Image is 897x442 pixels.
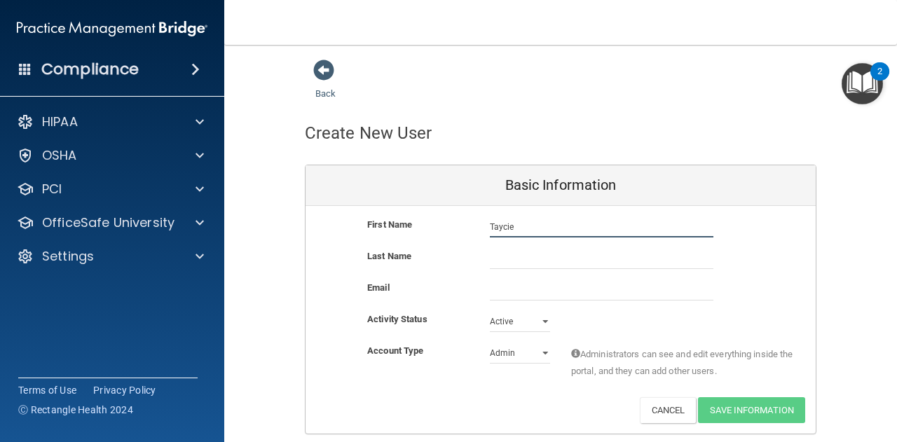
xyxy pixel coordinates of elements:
p: Settings [42,248,94,265]
h4: Create New User [305,124,432,142]
p: HIPAA [42,113,78,130]
div: 2 [877,71,882,90]
img: PMB logo [17,15,207,43]
a: Terms of Use [18,383,76,397]
a: Privacy Policy [93,383,156,397]
p: OfficeSafe University [42,214,174,231]
a: OfficeSafe University [17,214,204,231]
span: Administrators can see and edit everything inside the portal, and they can add other users. [571,346,795,380]
b: Account Type [367,345,423,356]
a: Settings [17,248,204,265]
b: Email [367,282,390,293]
a: OSHA [17,147,204,164]
h4: Compliance [41,60,139,79]
a: Back [315,71,336,99]
b: Activity Status [367,314,427,324]
iframe: Drift Widget Chat Controller [827,345,880,399]
p: OSHA [42,147,77,164]
a: PCI [17,181,204,198]
button: Open Resource Center, 2 new notifications [842,63,883,104]
span: Ⓒ Rectangle Health 2024 [18,403,133,417]
div: Basic Information [306,165,816,206]
p: PCI [42,181,62,198]
b: Last Name [367,251,411,261]
a: HIPAA [17,113,204,130]
button: Save Information [698,397,805,423]
b: First Name [367,219,412,230]
button: Cancel [640,397,697,423]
